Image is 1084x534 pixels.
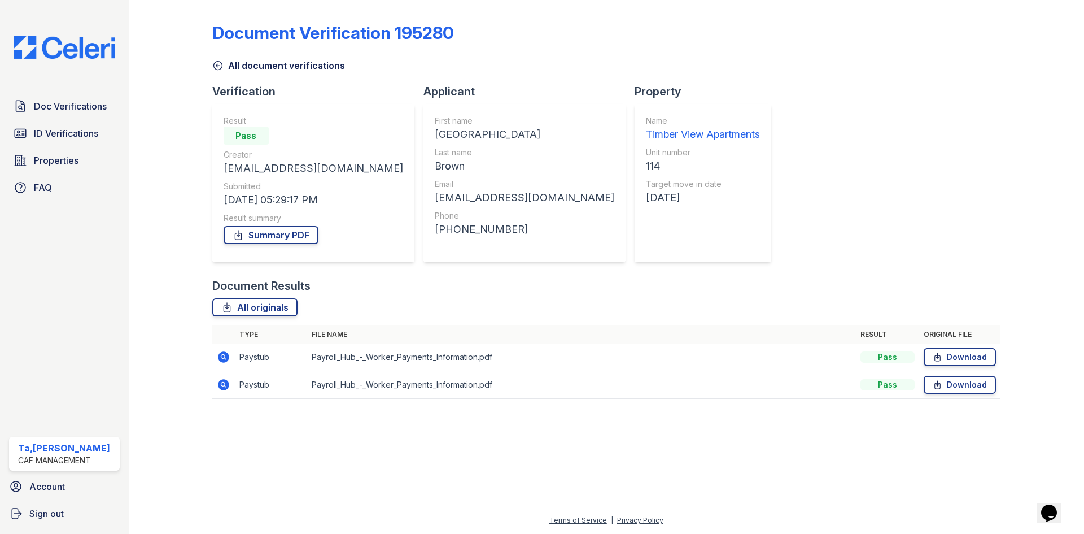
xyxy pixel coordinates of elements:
[18,455,110,466] div: CAF Management
[34,181,52,194] span: FAQ
[423,84,635,99] div: Applicant
[34,154,78,167] span: Properties
[307,325,856,344] th: File name
[235,371,307,399] td: Paystub
[646,147,760,158] div: Unit number
[212,23,454,43] div: Document Verification 195280
[224,127,269,145] div: Pass
[307,344,856,371] td: Payroll_Hub_-_Worker_Payments_Information.pdf
[18,441,110,455] div: Ta,[PERSON_NAME]
[9,95,120,118] a: Doc Verifications
[856,325,919,344] th: Result
[435,190,614,206] div: [EMAIL_ADDRESS][DOMAIN_NAME]
[29,507,64,520] span: Sign out
[9,149,120,172] a: Properties
[9,122,120,145] a: ID Verifications
[29,480,65,493] span: Account
[224,149,403,160] div: Creator
[646,158,760,174] div: 114
[224,115,403,127] div: Result
[646,179,760,190] div: Target move in date
[435,222,614,237] div: [PHONE_NUMBER]
[860,351,915,363] div: Pass
[235,344,307,371] td: Paystub
[224,181,403,192] div: Submitted
[224,192,403,208] div: [DATE] 05:29:17 PM
[224,212,403,224] div: Result summary
[646,115,760,142] a: Name Timber View Apartments
[435,115,614,127] div: First name
[435,158,614,174] div: Brown
[5,36,124,59] img: CE_Logo_Blue-a8612792a0a2168367f1c8372b55b34899dd931a85d93a1a3d3e32e68fde9ad4.png
[924,376,996,394] a: Download
[212,298,298,316] a: All originals
[1037,489,1073,523] iframe: chat widget
[212,59,345,72] a: All document verifications
[924,348,996,366] a: Download
[224,160,403,176] div: [EMAIL_ADDRESS][DOMAIN_NAME]
[919,325,1000,344] th: Original file
[34,127,98,140] span: ID Verifications
[549,516,607,524] a: Terms of Service
[235,325,307,344] th: Type
[307,371,856,399] td: Payroll_Hub_-_Worker_Payments_Information.pdf
[435,179,614,190] div: Email
[646,127,760,142] div: Timber View Apartments
[5,502,124,525] a: Sign out
[635,84,780,99] div: Property
[212,84,423,99] div: Verification
[646,115,760,127] div: Name
[617,516,663,524] a: Privacy Policy
[646,190,760,206] div: [DATE]
[224,226,318,244] a: Summary PDF
[611,516,613,524] div: |
[34,99,107,113] span: Doc Verifications
[212,278,311,294] div: Document Results
[435,127,614,142] div: [GEOGRAPHIC_DATA]
[435,147,614,158] div: Last name
[9,176,120,199] a: FAQ
[860,379,915,390] div: Pass
[5,475,124,498] a: Account
[435,210,614,222] div: Phone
